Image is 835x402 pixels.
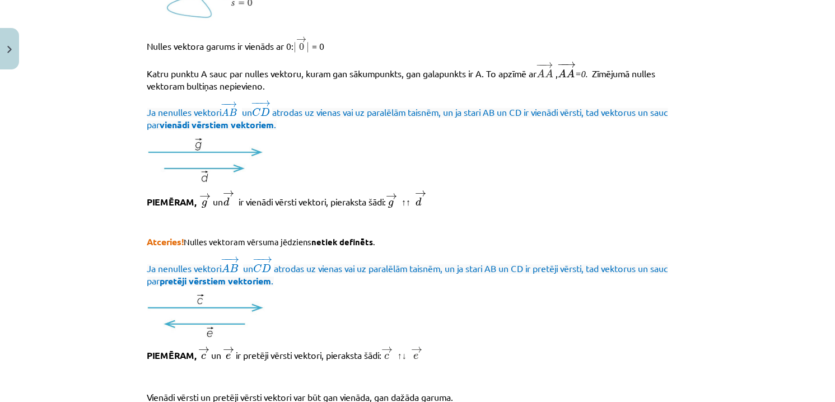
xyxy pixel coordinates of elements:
span: → [223,347,235,353]
span: − [255,100,257,107]
span: B [230,109,237,116]
span: − [224,256,226,263]
span: → [386,194,397,200]
span: → [382,347,393,353]
span: − [221,256,230,263]
span: pretēji vērstiem vektoriem [160,275,272,287]
span: d [416,198,421,206]
span: PIEMĒRAM, [147,349,197,361]
span: − [557,62,566,68]
span: → [228,256,239,263]
span: | [307,43,310,53]
span: un [212,349,222,361]
span: atrodas uz vienas vai uz paralēlām taisnēm, un ja stari AB un CD ir vienādi vērsti, tad vektorus ... [147,106,668,130]
span: D [260,108,270,116]
: =0. [575,69,588,79]
span: , [556,68,558,79]
span: A [222,109,230,116]
span: e [226,354,231,359]
span: − [221,102,228,107]
span: netiek definēts [312,236,374,247]
span: → [565,62,576,68]
span: Ja nenulles vektori [147,263,222,274]
span: Nulles vektora garums ir vienāds ar 0: [147,40,294,52]
span: → [543,62,554,68]
span: → [297,37,307,43]
span: − [253,256,262,263]
span: Katru punktu A sauc par nulles vektoru, kuram gan sākumpunkts, gan galapunkts ir A. To apzīmē ar [147,68,537,79]
span: c [201,354,206,359]
span: ir vienādi vērsti vektori, pieraksta šādi: [239,196,386,207]
span: − [251,100,260,107]
span: un [242,106,252,118]
span: → [199,194,211,200]
span: A [537,69,545,77]
span: A [545,69,554,77]
span: atrodas uz vienas vai uz paralēlām taisnēm, un ja stari AB un CD ir pretēji vērsti, tad vektorus ... [147,263,668,286]
span: → [259,100,270,107]
span: → [261,256,272,263]
span: A [558,69,567,78]
span: g [202,200,207,208]
span: Ja nenulles vektori [147,106,222,118]
span: = 0 [312,40,324,52]
: ↑↓ [398,351,407,361]
span: | [294,43,297,53]
span: un [213,196,223,207]
span: D [262,264,271,273]
span: A [222,264,230,273]
span: e [413,354,418,359]
: ↑↑ [402,198,410,207]
span: − [536,62,544,68]
span: Atceries! [147,236,184,247]
span: d [223,198,229,206]
span: 0 [299,43,304,51]
span: Nulles vektoram vērsuma jēdziens [184,236,312,247]
span: − [223,102,225,107]
span: C [252,107,260,116]
span: C [253,264,262,273]
span: c [384,354,389,359]
span: → [223,191,234,197]
span: g [388,200,394,208]
span: vienādi vērstiem vektoriem [160,119,274,130]
span: → [199,347,210,353]
span: un [243,263,253,274]
span: − [256,256,259,263]
span: PIEMĒRAM, [147,196,197,208]
span: → [415,191,426,197]
span: − [561,62,562,68]
span: A [567,69,575,78]
img: icon-close-lesson-0947bae3869378f0d4975bcd49f059093ad1ed9edebbc8119c70593378902aed.svg [7,46,12,53]
span: B [230,264,239,273]
span: → [227,102,237,107]
span: ir pretēji vērsti vektori, pieraksta šādi: [236,349,382,361]
span: − [539,62,540,68]
span: → [411,347,422,353]
span: . [374,236,376,247]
